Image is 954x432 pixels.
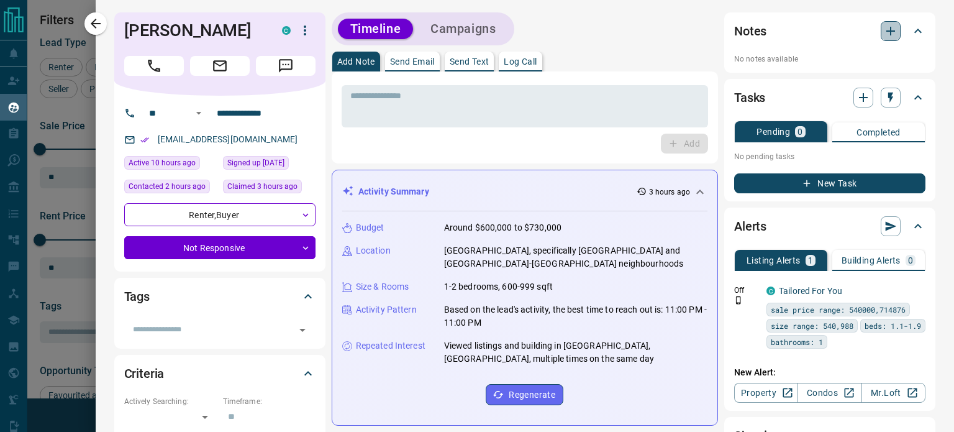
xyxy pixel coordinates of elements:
p: Based on the lead's activity, the best time to reach out is: 11:00 PM - 11:00 PM [444,303,707,329]
p: Timeframe: [223,396,316,407]
span: beds: 1.1-1.9 [865,319,921,332]
div: condos.ca [282,26,291,35]
p: Send Text [450,57,489,66]
h2: Tags [124,287,150,306]
p: 1 [808,256,813,265]
p: Off [734,285,759,296]
span: Email [190,56,250,76]
button: Open [294,321,311,339]
p: Size & Rooms [356,280,409,293]
p: Location [356,244,391,257]
p: No pending tasks [734,147,925,166]
span: size range: 540,988 [771,319,853,332]
p: Building Alerts [842,256,901,265]
div: Alerts [734,211,925,241]
button: Campaigns [418,19,508,39]
a: Mr.Loft [861,383,925,403]
svg: Email Verified [140,136,149,144]
p: Around $600,000 to $730,000 [444,221,562,234]
p: Listing Alerts [747,256,801,265]
button: Open [191,106,206,121]
button: New Task [734,173,925,193]
button: Timeline [338,19,414,39]
p: Activity Pattern [356,303,417,316]
div: Fri Sep 12 2025 [124,180,217,197]
p: Send Email [390,57,435,66]
span: Call [124,56,184,76]
p: Log Call [504,57,537,66]
p: 0 [797,127,802,136]
a: Condos [797,383,861,403]
a: [EMAIL_ADDRESS][DOMAIN_NAME] [158,134,298,144]
div: condos.ca [766,287,775,295]
p: Actively Searching: [124,396,217,407]
div: Tasks [734,83,925,113]
p: No notes available [734,53,925,65]
a: Tailored For You [779,286,842,296]
span: Active 10 hours ago [129,157,196,169]
p: Completed [856,128,901,137]
span: Claimed 3 hours ago [227,180,298,193]
div: Not Responsive [124,236,316,259]
p: Repeated Interest [356,339,425,352]
h2: Tasks [734,88,765,108]
span: Message [256,56,316,76]
button: Regenerate [486,384,563,405]
span: bathrooms: 1 [771,336,823,348]
p: New Alert: [734,366,925,379]
span: Signed up [DATE] [227,157,284,169]
span: Contacted 2 hours ago [129,180,206,193]
p: Pending [756,127,790,136]
div: Fri Sep 12 2025 [124,156,217,173]
div: Activity Summary3 hours ago [342,180,707,203]
h2: Alerts [734,216,766,236]
p: Budget [356,221,384,234]
p: 0 [908,256,913,265]
h2: Criteria [124,364,165,384]
div: Fri Sep 12 2025 [223,180,316,197]
svg: Push Notification Only [734,296,743,305]
div: Renter , Buyer [124,203,316,226]
div: Notes [734,16,925,46]
h2: Notes [734,21,766,41]
p: Add Note [337,57,375,66]
div: Fri Apr 22 2022 [223,156,316,173]
h1: [PERSON_NAME] [124,21,263,40]
p: 3 hours ago [649,186,690,198]
a: Property [734,383,798,403]
div: Criteria [124,359,316,388]
p: Activity Summary [358,185,429,198]
p: [GEOGRAPHIC_DATA], specifically [GEOGRAPHIC_DATA] and [GEOGRAPHIC_DATA]-[GEOGRAPHIC_DATA] neighbo... [444,244,707,270]
span: sale price range: 540000,714876 [771,303,906,316]
div: Tags [124,282,316,311]
p: Viewed listings and building in [GEOGRAPHIC_DATA], [GEOGRAPHIC_DATA], multiple times on the same day [444,339,707,365]
p: 1-2 bedrooms, 600-999 sqft [444,280,553,293]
